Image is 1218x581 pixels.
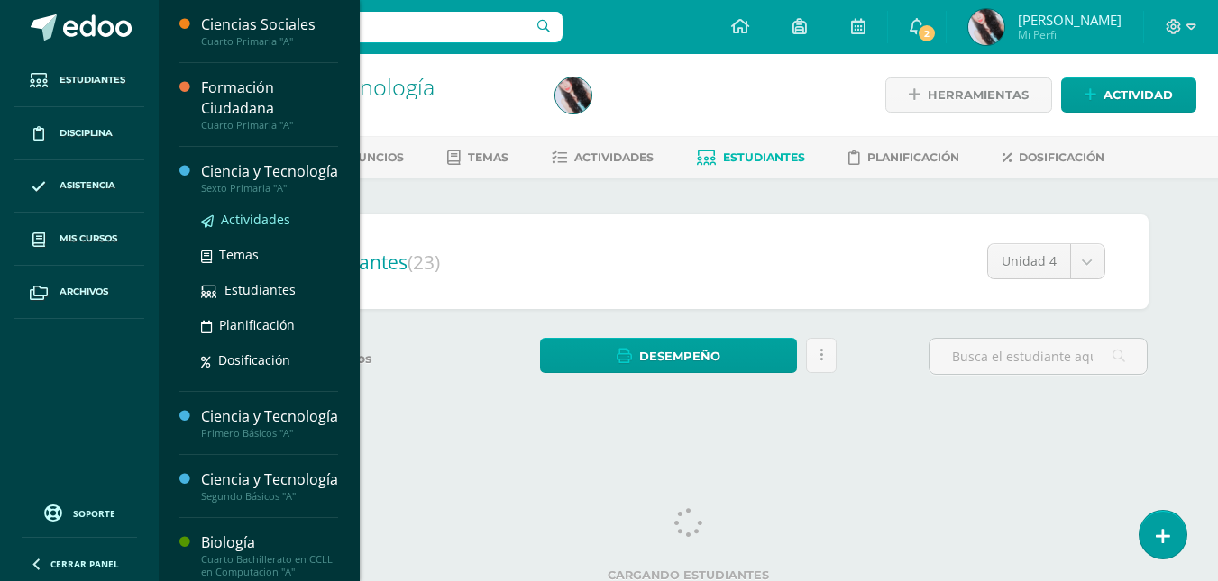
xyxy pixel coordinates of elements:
span: Actividad [1104,78,1173,112]
div: Cuarto Bachillerato en CCLL en Computacion "A" [201,553,338,578]
a: Disciplina [14,107,144,160]
span: Herramientas [928,78,1029,112]
span: Anuncios [341,150,404,164]
img: fb96a910bd56ff23176f63eb163d4899.png [968,9,1004,45]
span: 2 [917,23,937,43]
a: Estudiantes [201,279,338,300]
a: Dosificación [1003,143,1104,172]
h1: Ciencia y Tecnología [227,74,534,99]
span: Planificación [867,150,959,164]
div: Formación Ciudadana [201,77,338,119]
span: Archivos [60,285,108,299]
input: Busca el estudiante aquí... [930,339,1147,374]
a: Dosificación [201,350,338,370]
img: fb96a910bd56ff23176f63eb163d4899.png [555,77,591,113]
div: Ciencia y Tecnología [201,161,338,182]
span: Mi Perfil [1018,27,1122,42]
span: Estudiantes [224,281,296,298]
input: Busca un usuario... [170,12,563,42]
span: Dosificación [1019,150,1104,164]
a: Ciencias SocialesCuarto Primaria "A" [201,14,338,48]
span: Mis cursos [60,231,117,246]
a: Archivos [14,266,144,319]
div: Segundo Básicos "A" [201,490,338,503]
a: Desempeño [540,338,797,373]
span: Unidad 4 [1002,244,1057,278]
span: Dosificación [218,351,290,368]
span: Cerrar panel [50,558,119,570]
span: [PERSON_NAME] [1018,11,1122,29]
div: Cuarto Primaria "A" [201,119,338,132]
a: Herramientas [885,77,1052,113]
a: Mis cursos [14,213,144,266]
span: Temas [219,246,259,263]
span: Actividades [221,211,290,228]
a: Anuncios [316,143,404,172]
span: Estudiantes [60,73,125,87]
span: Estudiantes [723,150,805,164]
div: Primero Básicos "A" [201,427,338,440]
div: Sexto Primaria "A" [201,182,338,195]
a: Temas [201,244,338,265]
a: Planificación [201,314,338,335]
span: Asistencia [60,178,115,193]
div: Cuarto Primaria "A" [201,35,338,48]
div: Ciencia y Tecnología [201,469,338,490]
span: Estudiantes [305,250,440,275]
a: Unidad 4 [988,244,1104,278]
a: Soporte [22,500,137,524]
span: (23) [408,250,440,275]
div: Ciencias Sociales [201,14,338,35]
a: Actividades [201,209,338,230]
a: Ciencia y TecnologíaSexto Primaria "A" [201,161,338,195]
div: Primero Básicos 'A' [227,99,534,116]
span: Temas [468,150,508,164]
a: Actividades [552,143,654,172]
a: Ciencia y TecnologíaPrimero Básicos "A" [201,406,338,440]
span: Soporte [73,507,115,520]
a: Estudiantes [14,54,144,107]
span: Planificación [219,316,295,333]
a: Ciencia y TecnologíaSegundo Básicos "A" [201,469,338,503]
span: Desempeño [639,340,720,373]
span: Disciplina [60,126,113,141]
a: Asistencia [14,160,144,213]
a: Actividad [1061,77,1196,113]
a: Planificación [848,143,959,172]
a: Formación CiudadanaCuarto Primaria "A" [201,77,338,132]
a: Estudiantes [697,143,805,172]
div: Ciencia y Tecnología [201,406,338,427]
a: Temas [447,143,508,172]
a: BiologíaCuarto Bachillerato en CCLL en Computacion "A" [201,532,338,578]
span: Actividades [574,150,654,164]
div: Biología [201,532,338,553]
